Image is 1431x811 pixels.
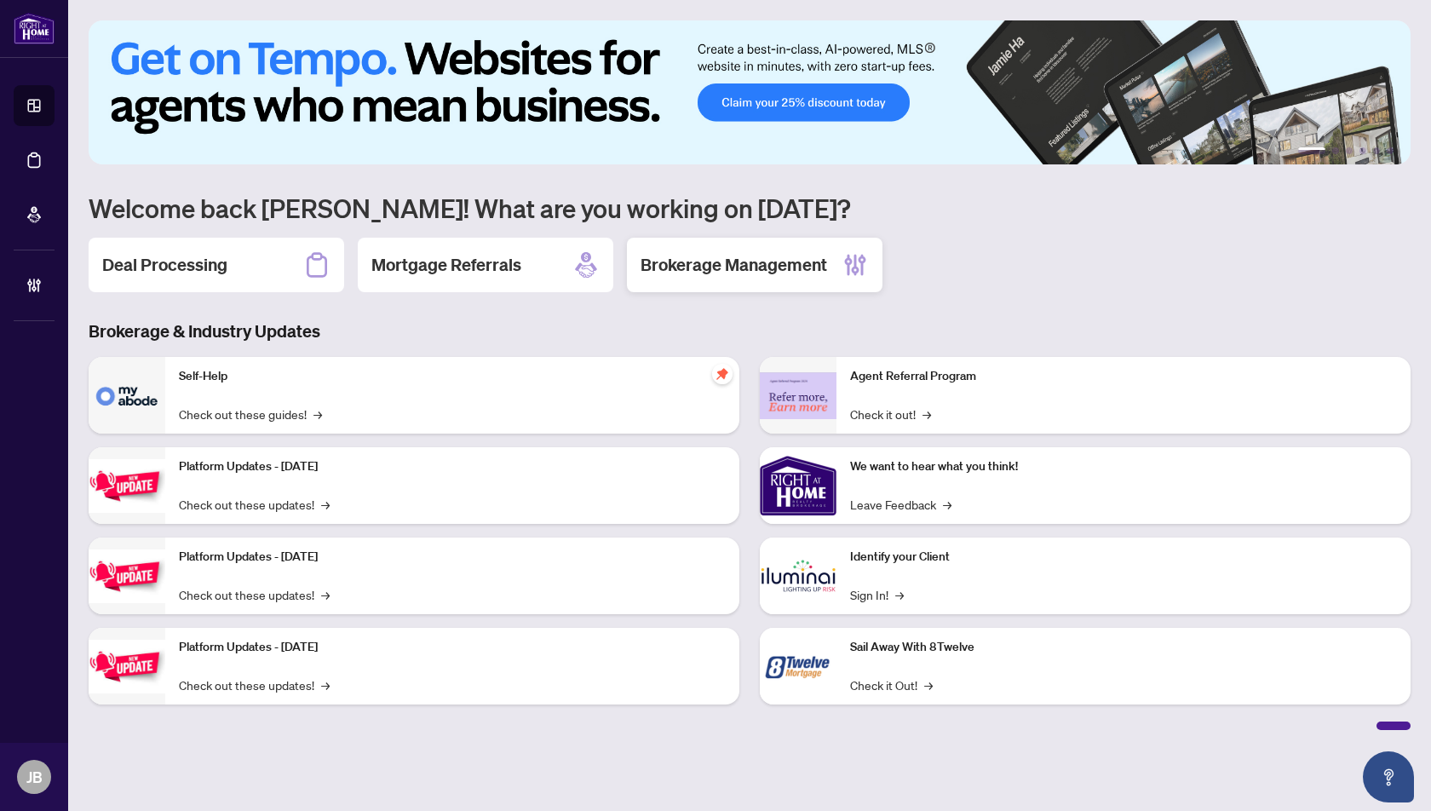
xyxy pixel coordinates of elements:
img: We want to hear what you think! [760,447,836,524]
button: 4 [1359,147,1366,154]
button: 1 [1298,147,1325,154]
h2: Brokerage Management [641,253,827,277]
img: Self-Help [89,357,165,434]
button: 6 [1387,147,1394,154]
a: Check it Out!→ [850,676,933,694]
img: Slide 0 [89,20,1411,164]
span: pushpin [712,364,733,384]
a: Check it out!→ [850,405,931,423]
button: 5 [1373,147,1380,154]
img: Platform Updates - June 23, 2025 [89,640,165,693]
p: Self-Help [179,367,726,386]
span: → [321,585,330,604]
a: Leave Feedback→ [850,495,951,514]
button: Open asap [1363,751,1414,802]
h3: Brokerage & Industry Updates [89,319,1411,343]
a: Sign In!→ [850,585,904,604]
img: Sail Away With 8Twelve [760,628,836,705]
button: 3 [1346,147,1353,154]
span: → [895,585,904,604]
button: 2 [1332,147,1339,154]
p: Platform Updates - [DATE] [179,638,726,657]
span: → [924,676,933,694]
p: We want to hear what you think! [850,457,1397,476]
p: Platform Updates - [DATE] [179,457,726,476]
img: Platform Updates - July 21, 2025 [89,459,165,513]
span: → [313,405,322,423]
span: → [321,495,330,514]
h2: Mortgage Referrals [371,253,521,277]
a: Check out these updates!→ [179,495,330,514]
span: → [943,495,951,514]
img: Identify your Client [760,538,836,614]
h2: Deal Processing [102,253,227,277]
h1: Welcome back [PERSON_NAME]! What are you working on [DATE]? [89,192,1411,224]
p: Identify your Client [850,548,1397,567]
p: Sail Away With 8Twelve [850,638,1397,657]
p: Agent Referral Program [850,367,1397,386]
img: Agent Referral Program [760,372,836,419]
a: Check out these guides!→ [179,405,322,423]
a: Check out these updates!→ [179,585,330,604]
span: → [321,676,330,694]
span: → [922,405,931,423]
img: Platform Updates - July 8, 2025 [89,549,165,603]
p: Platform Updates - [DATE] [179,548,726,567]
a: Check out these updates!→ [179,676,330,694]
span: JB [26,765,43,789]
img: logo [14,13,55,44]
